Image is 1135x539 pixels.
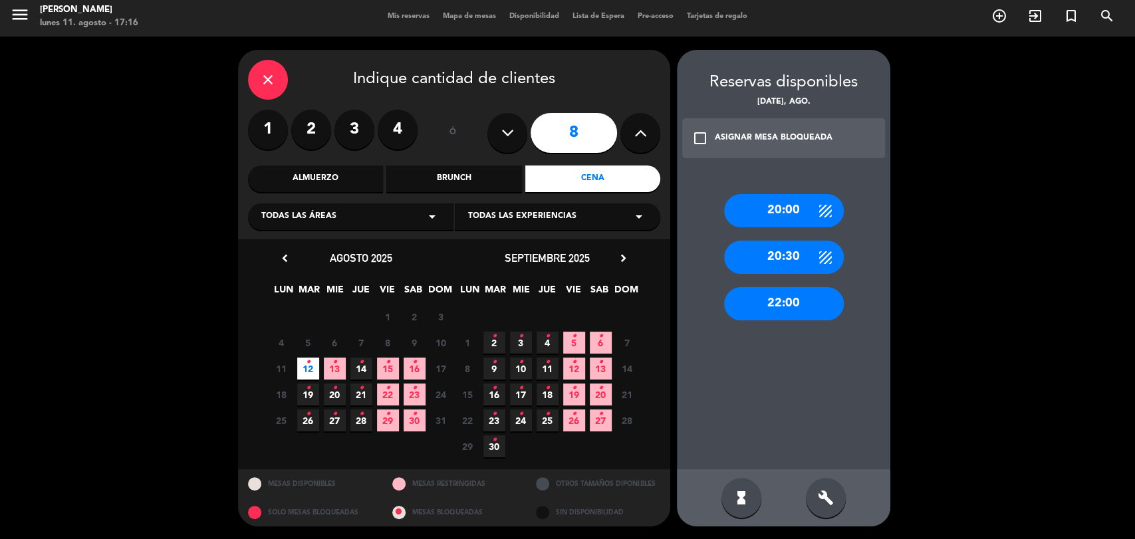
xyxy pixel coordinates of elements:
span: 23 [483,409,505,431]
span: 16 [404,358,426,379]
label: 3 [334,110,374,150]
i: chevron_right [616,251,630,265]
div: 20:30 [724,241,844,274]
div: Almuerzo [248,165,383,192]
span: septiembre 2025 [505,251,590,265]
div: Indique cantidad de clientes [248,60,660,100]
button: menu [10,5,30,29]
i: • [598,352,603,373]
span: agosto 2025 [330,251,392,265]
i: • [306,403,311,425]
div: OTROS TAMAÑOS DIPONIBLES [526,469,670,498]
label: 1 [248,110,288,150]
span: 11 [271,358,293,379]
span: 31 [430,409,452,431]
span: 3 [430,306,452,328]
span: 27 [324,409,346,431]
span: 22 [377,383,399,405]
span: 8 [457,358,479,379]
i: close [260,72,276,88]
span: 27 [590,409,612,431]
div: 20:00 [724,194,844,227]
span: 10 [510,358,532,379]
span: VIE [376,282,398,304]
i: • [598,403,603,425]
div: [DATE], ago. [677,96,890,109]
i: • [492,429,497,451]
span: 4 [537,332,559,354]
span: 17 [430,358,452,379]
i: • [359,403,364,425]
i: • [492,377,497,399]
span: 26 [563,409,585,431]
i: • [598,326,603,347]
span: 5 [563,332,585,354]
i: • [386,377,390,399]
span: 29 [457,435,479,457]
div: ASIGNAR MESA BLOQUEADA [715,132,832,145]
span: 11 [537,358,559,379]
div: MESAS RESTRINGIDAS [382,469,527,498]
span: MIE [511,282,533,304]
span: 1 [377,306,399,328]
span: SAB [588,282,610,304]
span: 30 [404,409,426,431]
span: 12 [297,358,319,379]
span: 24 [430,383,452,405]
span: Pre-acceso [631,13,680,20]
div: 22:00 [724,287,844,320]
i: build [818,490,834,506]
i: • [545,377,550,399]
span: 14 [350,358,372,379]
span: JUE [350,282,372,304]
span: 4 [271,332,293,354]
i: • [492,352,497,373]
span: 25 [271,409,293,431]
span: LUN [273,282,295,304]
span: 18 [271,383,293,405]
i: • [359,352,364,373]
span: Lista de Espera [566,13,631,20]
span: Todas las áreas [261,210,336,223]
span: 29 [377,409,399,431]
div: MESAS BLOQUEADAS [382,498,527,526]
i: chevron_left [278,251,292,265]
div: lunes 11. agosto - 17:16 [40,17,138,30]
i: • [572,377,576,399]
div: Cena [525,165,660,192]
i: • [492,326,497,347]
div: ó [431,110,474,156]
span: 2 [483,332,505,354]
i: • [332,352,337,373]
span: 16 [483,383,505,405]
label: 2 [291,110,331,150]
span: 7 [616,332,638,354]
span: Mis reservas [381,13,436,20]
i: check_box_outline_blank [692,130,708,146]
i: • [386,352,390,373]
span: 22 [457,409,479,431]
span: 9 [404,332,426,354]
span: MAR [299,282,320,304]
i: • [492,403,497,425]
span: 5 [297,332,319,354]
i: • [359,377,364,399]
i: • [519,403,523,425]
i: arrow_drop_down [631,209,647,225]
i: • [412,352,417,373]
i: • [306,352,311,373]
i: • [572,326,576,347]
span: 23 [404,383,426,405]
i: arrow_drop_down [424,209,440,225]
span: 19 [297,383,319,405]
span: MIE [324,282,346,304]
span: 21 [350,383,372,405]
span: 26 [297,409,319,431]
i: • [598,377,603,399]
div: Reservas disponibles [677,70,890,96]
i: • [519,377,523,399]
span: Tarjetas de regalo [680,13,754,20]
span: 7 [350,332,372,354]
span: MAR [485,282,507,304]
span: 24 [510,409,532,431]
